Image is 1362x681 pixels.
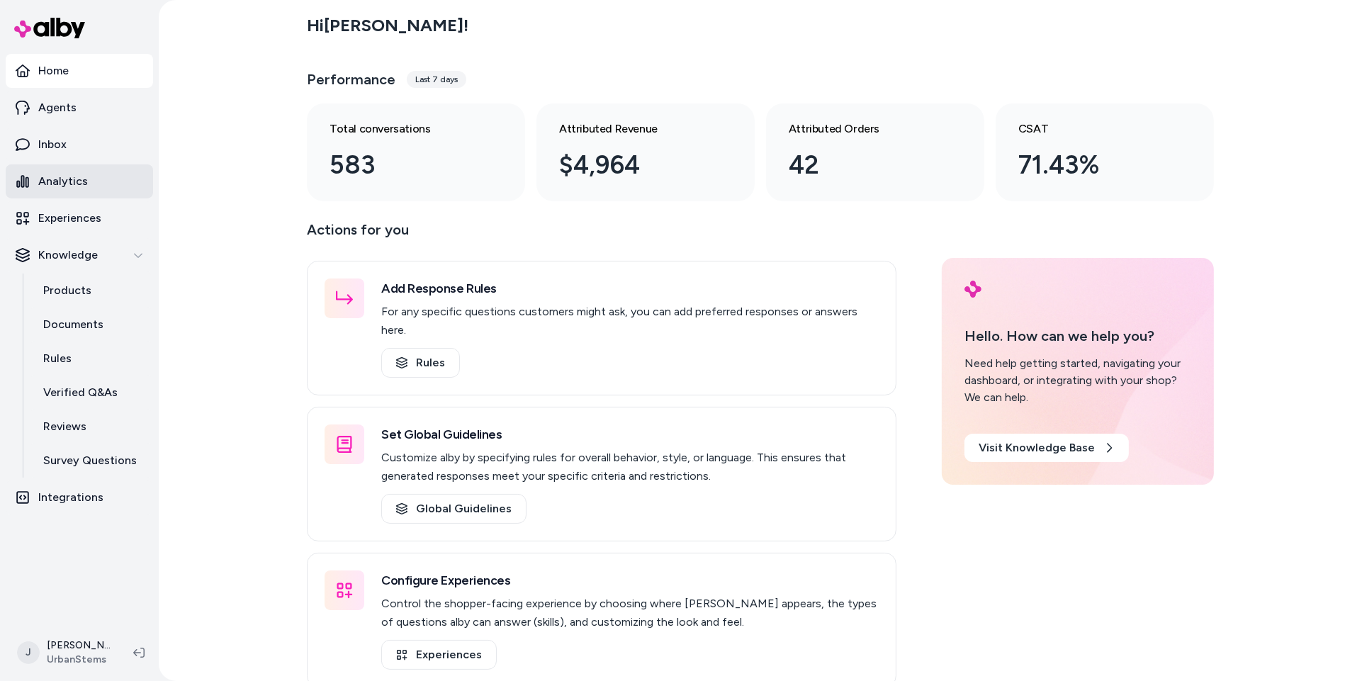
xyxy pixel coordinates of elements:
[29,274,153,308] a: Products
[6,164,153,198] a: Analytics
[47,638,111,653] p: [PERSON_NAME]
[38,62,69,79] p: Home
[330,146,480,184] div: 583
[381,424,879,444] h3: Set Global Guidelines
[43,316,103,333] p: Documents
[536,103,755,201] a: Attributed Revenue $4,964
[43,418,86,435] p: Reviews
[381,570,879,590] h3: Configure Experiences
[330,120,480,137] h3: Total conversations
[381,449,879,485] p: Customize alby by specifying rules for overall behavior, style, or language. This ensures that ge...
[6,480,153,514] a: Integrations
[964,355,1191,406] div: Need help getting started, navigating your dashboard, or integrating with your shop? We can help.
[964,281,981,298] img: alby Logo
[1018,120,1169,137] h3: CSAT
[38,99,77,116] p: Agents
[789,146,939,184] div: 42
[29,342,153,376] a: Rules
[6,91,153,125] a: Agents
[559,146,709,184] div: $4,964
[29,410,153,444] a: Reviews
[307,103,525,201] a: Total conversations 583
[381,640,497,670] a: Experiences
[381,303,879,339] p: For any specific questions customers might ask, you can add preferred responses or answers here.
[38,173,88,190] p: Analytics
[38,489,103,506] p: Integrations
[964,434,1129,462] a: Visit Knowledge Base
[38,210,101,227] p: Experiences
[43,282,91,299] p: Products
[9,630,122,675] button: J[PERSON_NAME]UrbanStems
[14,18,85,38] img: alby Logo
[43,384,118,401] p: Verified Q&As
[381,348,460,378] a: Rules
[307,15,468,36] h2: Hi [PERSON_NAME] !
[29,444,153,478] a: Survey Questions
[559,120,709,137] h3: Attributed Revenue
[29,308,153,342] a: Documents
[43,452,137,469] p: Survey Questions
[38,136,67,153] p: Inbox
[407,71,466,88] div: Last 7 days
[43,350,72,367] p: Rules
[964,325,1191,347] p: Hello. How can we help you?
[17,641,40,664] span: J
[381,278,879,298] h3: Add Response Rules
[766,103,984,201] a: Attributed Orders 42
[6,54,153,88] a: Home
[38,247,98,264] p: Knowledge
[29,376,153,410] a: Verified Q&As
[6,238,153,272] button: Knowledge
[1018,146,1169,184] div: 71.43%
[307,69,395,89] h3: Performance
[6,128,153,162] a: Inbox
[6,201,153,235] a: Experiences
[381,595,879,631] p: Control the shopper-facing experience by choosing where [PERSON_NAME] appears, the types of quest...
[996,103,1214,201] a: CSAT 71.43%
[47,653,111,667] span: UrbanStems
[381,494,527,524] a: Global Guidelines
[307,218,896,252] p: Actions for you
[789,120,939,137] h3: Attributed Orders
